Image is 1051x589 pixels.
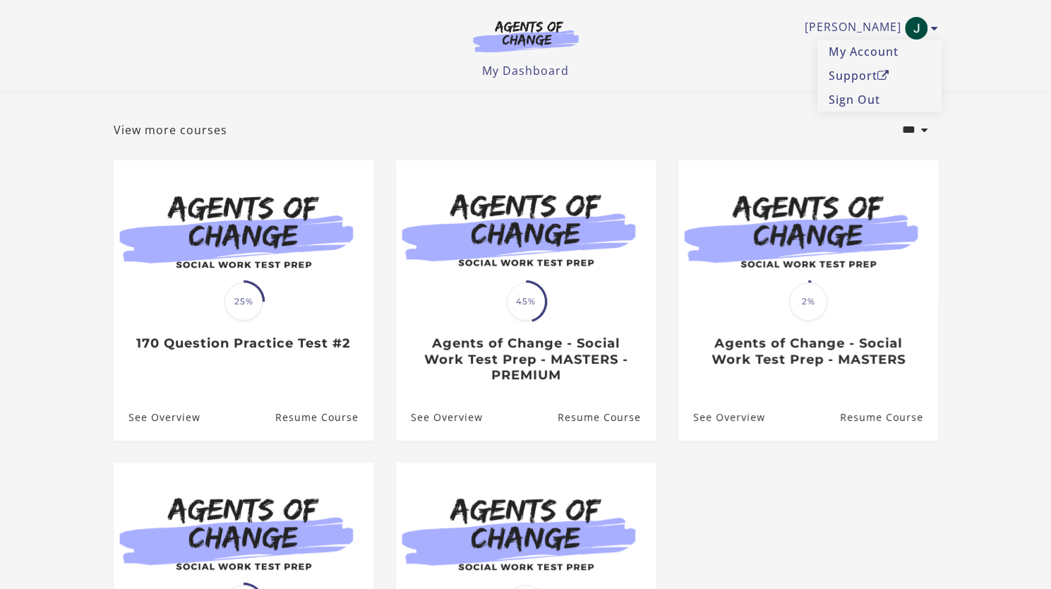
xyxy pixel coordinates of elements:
[458,20,594,52] img: Agents of Change Logo
[557,394,655,440] a: Agents of Change - Social Work Test Prep - MASTERS - PREMIUM: Resume Course
[224,282,263,321] span: 25%
[275,394,373,440] a: 170 Question Practice Test #2: Resume Course
[805,17,931,40] a: Toggle menu
[411,335,640,383] h3: Agents of Change - Social Work Test Prep - MASTERS - PREMIUM
[817,64,942,88] a: SupportOpen in a new window
[114,121,227,138] a: View more courses
[507,282,545,321] span: 45%
[396,394,483,440] a: Agents of Change - Social Work Test Prep - MASTERS - PREMIUM: See Overview
[817,88,942,112] a: Sign Out
[114,394,200,440] a: 170 Question Practice Test #2: See Overview
[839,394,937,440] a: Agents of Change - Social Work Test Prep - MASTERS: Resume Course
[877,70,889,81] i: Open in a new window
[693,335,923,367] h3: Agents of Change - Social Work Test Prep - MASTERS
[678,394,765,440] a: Agents of Change - Social Work Test Prep - MASTERS: See Overview
[482,63,569,78] a: My Dashboard
[128,335,358,352] h3: 170 Question Practice Test #2
[789,282,827,321] span: 2%
[817,40,942,64] a: My Account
